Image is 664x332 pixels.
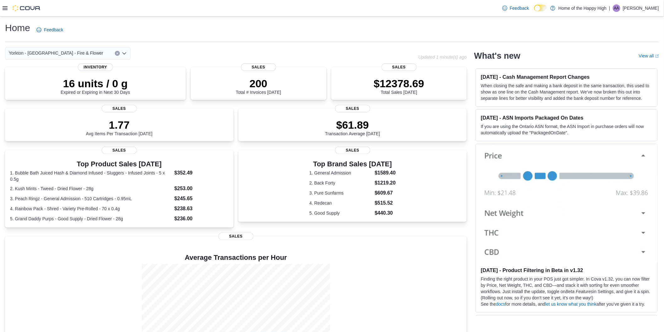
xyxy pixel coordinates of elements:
[496,302,506,307] a: docs
[61,77,130,95] div: Expired or Expiring in Next 30 Days
[375,199,396,207] dd: $515.52
[102,105,137,112] span: Sales
[34,24,66,36] a: Feedback
[115,51,120,56] button: Clear input
[335,147,370,154] span: Sales
[9,49,103,57] span: Yorkton - [GEOGRAPHIC_DATA] - Fire & Flower
[325,119,380,136] div: Transaction Average [DATE]
[102,147,137,154] span: Sales
[61,77,130,90] p: 16 units / 0 g
[10,160,228,168] h3: Top Product Sales [DATE]
[10,216,172,222] dt: 5. Grand Daddy Purps - Good Supply - Dried Flower - 28g
[534,5,547,11] input: Dark Mode
[309,160,396,168] h3: Top Brand Sales [DATE]
[375,179,396,187] dd: $1219.20
[86,119,153,136] div: Avg Items Per Transaction [DATE]
[10,206,172,212] dt: 4. Rainbow Pack - Shred - Variety Pre-Rolled - 70 x 0.4g
[325,119,380,131] p: $61.89
[236,77,281,90] p: 200
[375,189,396,197] dd: $609.67
[10,185,172,192] dt: 2. Kush Mints - Tweed - Dried Flower - 28g
[241,63,276,71] span: Sales
[174,195,228,202] dd: $245.65
[481,115,652,121] h3: [DATE] - ASN Imports Packaged On Dates
[623,4,659,12] p: [PERSON_NAME]
[375,169,396,177] dd: $1589.40
[481,83,652,101] p: When closing the safe and making a bank deposit in the same transaction, this used to show as one...
[418,55,467,60] p: Updated 1 minute(s) ago
[13,5,41,11] img: Cova
[481,267,652,273] h3: [DATE] - Product Filtering in Beta in v1.32
[639,53,659,58] a: View allExternal link
[375,209,396,217] dd: $440.30
[382,63,417,71] span: Sales
[122,51,127,56] button: Open list of options
[374,77,424,90] p: $12378.69
[500,2,532,14] a: Feedback
[481,123,652,136] p: If you are using the Ontario ASN format, the ASN Import in purchase orders will now automatically...
[44,27,63,33] span: Feedback
[86,119,153,131] p: 1.77
[309,210,372,216] dt: 5. Good Supply
[174,169,228,177] dd: $352.49
[374,77,424,95] div: Total Sales [DATE]
[481,301,652,307] p: See the for more details, and after you’ve given it a try.
[174,185,228,192] dd: $253.00
[309,200,372,206] dt: 4. Redecan
[335,105,370,112] span: Sales
[545,302,597,307] a: let us know what you think
[218,233,254,240] span: Sales
[309,180,372,186] dt: 2. Back Forty
[565,289,593,294] em: Beta Features
[78,63,113,71] span: Inventory
[474,51,520,61] h2: What's new
[10,195,172,202] dt: 3. Peach Ringz - General Admission - 510 Cartridges - 0.95mL
[655,54,659,58] svg: External link
[309,170,372,176] dt: 1. General Admission
[510,5,529,11] span: Feedback
[5,22,30,34] h1: Home
[174,205,228,212] dd: $238.63
[236,77,281,95] div: Total # Invoices [DATE]
[309,190,372,196] dt: 3. Pure Sunfarms
[10,170,172,182] dt: 1. Bubble Bath Juiced Hash & Diamond Infused - Sluggers - Infused Joints - 5 x 0.5g
[613,4,620,12] div: Austin Antila
[174,215,228,222] dd: $236.00
[10,254,462,261] h4: Average Transactions per Hour
[614,4,619,12] span: AA
[481,276,652,301] p: Finding the right product in your POS just got simpler. In Cova v1.32, you can now filter by Pric...
[609,4,610,12] p: |
[481,74,652,80] h3: [DATE] - Cash Management Report Changes
[559,4,607,12] p: Home of the Happy High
